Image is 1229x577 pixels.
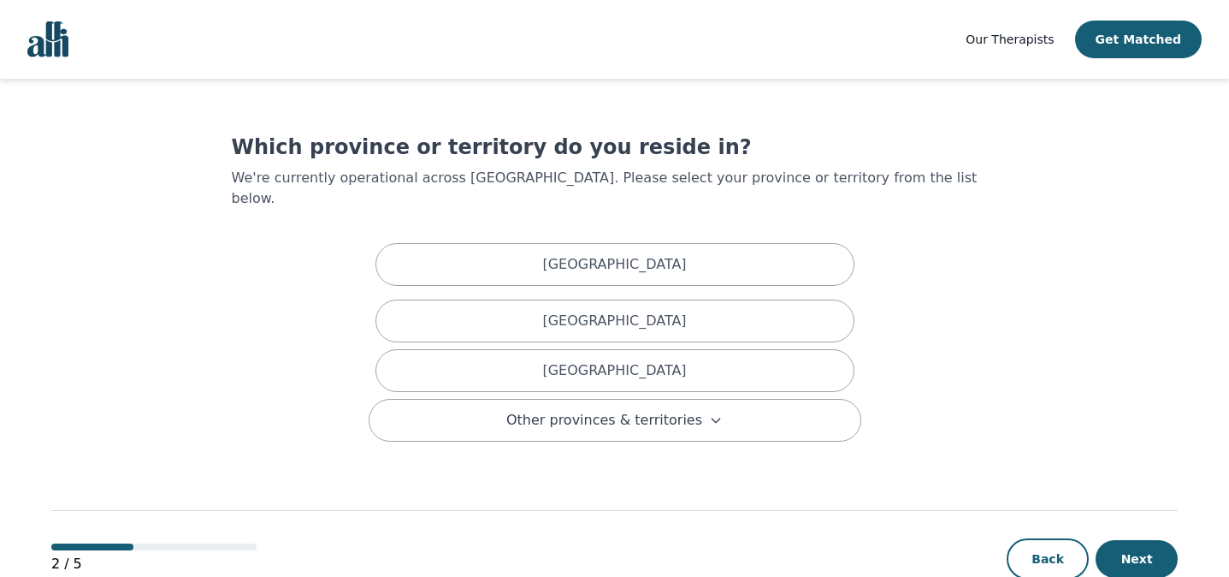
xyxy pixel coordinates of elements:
[1075,21,1202,58] button: Get Matched
[27,21,68,57] img: alli logo
[966,29,1054,50] a: Our Therapists
[542,360,686,381] p: [GEOGRAPHIC_DATA]
[51,554,257,574] p: 2 / 5
[542,254,686,275] p: [GEOGRAPHIC_DATA]
[369,399,861,442] button: Other provinces & territories
[506,410,702,431] span: Other provinces & territories
[232,168,998,209] p: We're currently operational across [GEOGRAPHIC_DATA]. Please select your province or territory fr...
[966,33,1054,46] span: Our Therapists
[232,134,998,161] h1: Which province or territory do you reside in?
[542,311,686,331] p: [GEOGRAPHIC_DATA]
